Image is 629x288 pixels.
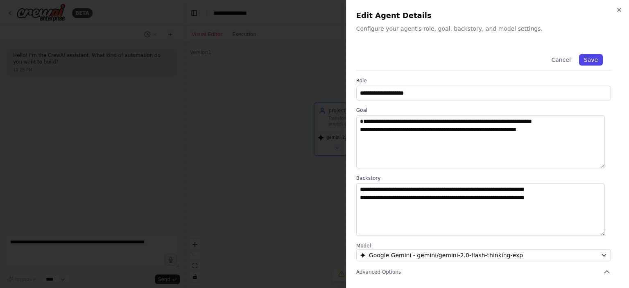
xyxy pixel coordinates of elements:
[356,10,619,21] h2: Edit Agent Details
[356,77,611,84] label: Role
[356,175,611,181] label: Backstory
[579,54,603,66] button: Save
[356,249,611,261] button: Google Gemini - gemini/gemini-2.0-flash-thinking-exp
[356,243,611,249] label: Model
[356,25,619,33] p: Configure your agent's role, goal, backstory, and model settings.
[546,54,575,66] button: Cancel
[356,268,611,276] button: Advanced Options
[356,107,611,113] label: Goal
[369,251,523,259] span: Google Gemini - gemini/gemini-2.0-flash-thinking-exp
[356,269,401,275] span: Advanced Options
